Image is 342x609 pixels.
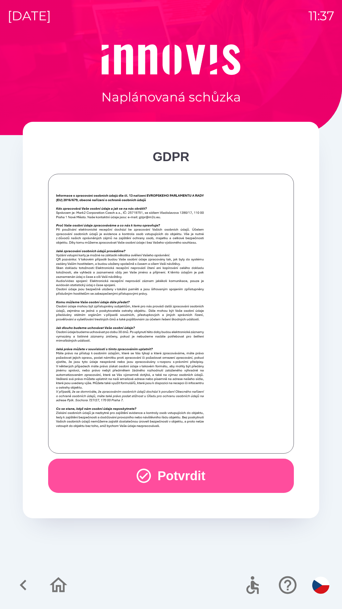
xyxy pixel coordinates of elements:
p: [DATE] [8,6,51,25]
img: Logo [23,44,319,75]
p: 11:37 [308,6,334,25]
img: cs flag [312,577,329,594]
button: Potvrdit [48,459,294,493]
div: GDPR [48,147,294,166]
p: Naplánovaná schůzka [101,88,241,107]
